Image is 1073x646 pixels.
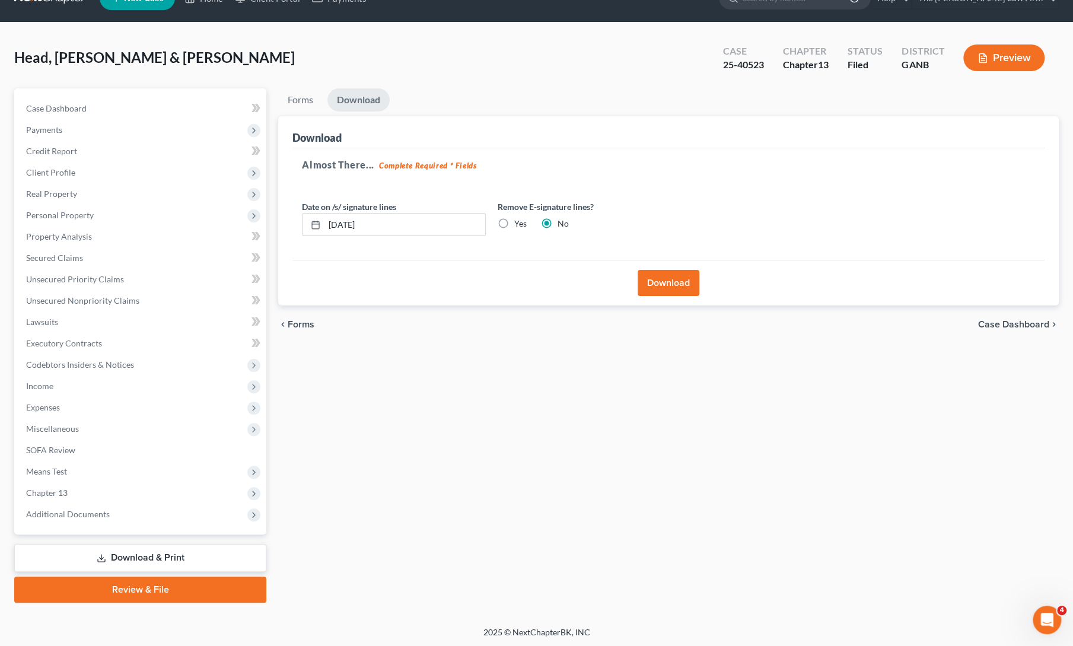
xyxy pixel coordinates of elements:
a: Case Dashboard chevron_right [978,320,1059,329]
span: Client Profile [26,167,75,177]
div: Download [292,131,342,145]
a: Lawsuits [17,311,266,333]
label: No [558,218,569,230]
div: GANB [902,58,944,72]
a: Unsecured Nonpriority Claims [17,290,266,311]
label: Remove E-signature lines? [498,201,682,213]
strong: Complete Required * Fields [379,161,477,170]
span: Chapter 13 [26,488,68,498]
span: Income [26,381,53,391]
span: Payments [26,125,62,135]
span: Credit Report [26,146,77,156]
div: District [902,44,944,58]
label: Yes [514,218,527,230]
button: Preview [963,44,1045,71]
i: chevron_left [278,320,288,329]
a: Download & Print [14,544,266,572]
div: Chapter [783,44,829,58]
div: Filed [848,58,883,72]
span: Executory Contracts [26,338,102,348]
a: SOFA Review [17,440,266,461]
span: 4 [1057,606,1066,615]
span: Miscellaneous [26,424,79,434]
div: 25-40523 [723,58,764,72]
button: chevron_left Forms [278,320,330,329]
div: Case [723,44,764,58]
a: Executory Contracts [17,333,266,354]
a: Review & File [14,577,266,603]
span: Means Test [26,466,67,476]
span: Secured Claims [26,253,83,263]
span: Additional Documents [26,509,110,519]
span: 13 [818,59,829,70]
div: Status [848,44,883,58]
span: SOFA Review [26,445,75,455]
span: Unsecured Priority Claims [26,274,124,284]
div: Chapter [783,58,829,72]
span: Lawsuits [26,317,58,327]
i: chevron_right [1049,320,1059,329]
span: Property Analysis [26,231,92,241]
label: Date on /s/ signature lines [302,201,396,213]
span: Forms [288,320,314,329]
a: Download [327,88,390,112]
input: MM/DD/YYYY [324,214,485,236]
button: Download [638,270,699,296]
h5: Almost There... [302,158,1035,172]
span: Expenses [26,402,60,412]
span: Head, [PERSON_NAME] & [PERSON_NAME] [14,49,295,66]
a: Unsecured Priority Claims [17,269,266,290]
a: Secured Claims [17,247,266,269]
iframe: Intercom live chat [1033,606,1061,634]
a: Case Dashboard [17,98,266,119]
span: Codebtors Insiders & Notices [26,359,134,370]
span: Case Dashboard [978,320,1049,329]
span: Real Property [26,189,77,199]
span: Case Dashboard [26,103,87,113]
a: Property Analysis [17,226,266,247]
span: Personal Property [26,210,94,220]
span: Unsecured Nonpriority Claims [26,295,139,306]
a: Credit Report [17,141,266,162]
a: Forms [278,88,323,112]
